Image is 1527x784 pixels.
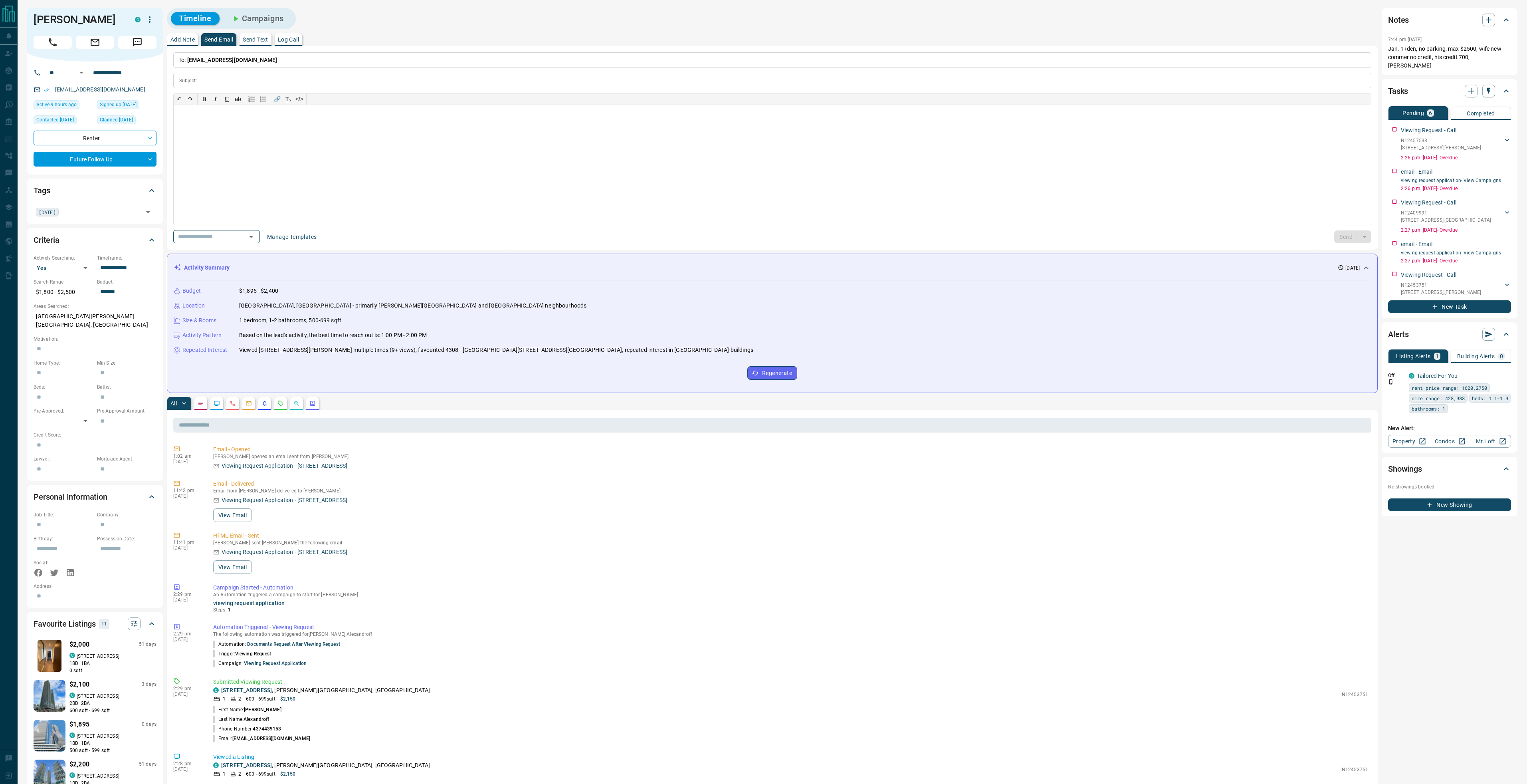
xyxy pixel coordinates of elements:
p: Budget: [97,278,156,286]
div: N12457533[STREET_ADDRESS],[PERSON_NAME] [1401,135,1511,153]
button: Open [143,206,154,218]
p: 2:29 pm [173,686,201,691]
h2: Alerts [1388,328,1409,341]
button: New Task [1388,300,1511,313]
p: Birthday: [34,535,93,542]
div: split button [1334,230,1371,243]
p: email - Email [1401,168,1432,176]
a: viewing request application- View Campaigns [1401,178,1501,183]
a: Mr.Loft [1470,435,1511,448]
p: 0 days [142,721,156,728]
div: Tasks [1388,81,1511,101]
div: Favourite Listings11 [34,614,156,633]
button: Numbered list [246,93,257,105]
p: 51 days [139,641,156,648]
p: Viewed a Listing [213,753,1368,761]
p: 1 bedroom, 1-2 bathrooms, 500-699 sqft [239,316,341,325]
p: Send Text [243,37,268,42]
p: The following automation was triggered for [PERSON_NAME] Alexandroff [213,631,1368,637]
span: Message [118,36,156,49]
div: Renter [34,131,156,145]
p: 1 [223,695,226,703]
p: Automation Triggered - Viewing Request [213,623,1368,631]
span: Alexandroff [244,717,269,722]
p: 2:28 pm [173,761,201,766]
p: 1 [1436,353,1439,359]
span: 𝐔 [225,96,229,102]
p: Budget [182,287,201,295]
p: Building Alerts [1457,353,1495,359]
button: 𝐔 [221,93,232,105]
img: Favourited listing [21,680,78,712]
p: Log Call [278,37,299,42]
p: Add Note [170,37,195,42]
button: View Email [213,508,252,522]
p: Viewing Request - Call [1401,198,1456,207]
button: Open [77,68,86,77]
p: Campaign: [213,660,307,667]
div: Showings [1388,459,1511,478]
img: Favourited listing [21,720,78,752]
div: Sun Oct 12 2025 [34,100,93,111]
p: An Automation triggered a campaign to start for [PERSON_NAME] [213,592,1368,597]
p: email - Email [1401,240,1432,248]
button: Manage Templates [262,230,321,243]
h2: Notes [1388,14,1409,26]
p: Viewing Request - Call [1401,271,1456,279]
p: [DATE] [173,493,201,499]
p: HTML Email - Sent [213,532,1368,540]
p: Size & Rooms [182,316,217,325]
div: Alerts [1388,325,1511,344]
span: bathrooms: 1 [1412,405,1445,413]
span: Viewing Request [235,651,271,657]
p: [DATE] [173,637,201,642]
div: Criteria [34,230,156,250]
div: condos.ca [135,17,141,22]
p: No showings booked [1388,483,1511,490]
p: Company: [97,511,156,518]
button: Campaigns [223,12,292,25]
p: Beds: [34,383,93,391]
p: Pre-Approval Amount: [97,407,156,415]
div: Activity Summary[DATE] [174,260,1371,275]
p: Viewing Request - Call [1401,126,1456,135]
div: Personal Information [34,487,156,506]
p: Jan, 1+den, no parking, max $2500, wife new commer no credit, his credit 700, [PERSON_NAME] [1388,45,1511,70]
span: beds: 1.1-1.9 [1472,394,1508,402]
p: N12453751 [1401,282,1481,289]
span: Call [34,36,72,49]
span: 1 [228,607,231,613]
p: [STREET_ADDRESS] , [GEOGRAPHIC_DATA] [1401,216,1491,224]
p: 11:41 pm [173,540,201,545]
p: Repeated Interest [182,346,227,354]
p: $1,895 - $2,400 [239,287,278,295]
p: [DATE] [173,691,201,697]
a: [EMAIL_ADDRESS][DOMAIN_NAME] [55,86,145,93]
p: Campaign Started - Automation [213,584,1368,592]
h1: [PERSON_NAME] [34,13,123,26]
div: Yes [34,262,93,274]
p: Trigger: [213,650,271,657]
p: $1,800 - $2,500 [34,286,93,299]
button: Open [246,231,257,242]
p: 3 days [142,681,156,688]
p: 2 [238,695,241,703]
svg: Lead Browsing Activity [214,400,220,407]
p: Social: [34,559,93,566]
p: Actively Searching: [34,254,93,262]
p: $2,200 [69,760,89,769]
p: Submitted Viewing Request [213,678,1368,686]
p: Listing Alerts [1396,353,1431,359]
p: Email from [PERSON_NAME] delivered to [PERSON_NAME] [213,488,1368,494]
svg: Calls [230,400,236,407]
p: Email: [213,735,310,742]
p: , [PERSON_NAME][GEOGRAPHIC_DATA], [GEOGRAPHIC_DATA] [221,686,430,695]
p: 600 - 699 sqft [246,770,275,778]
p: [STREET_ADDRESS] [77,732,119,740]
p: Areas Searched: [34,303,156,310]
p: Pre-Approved: [34,407,93,415]
span: Active 9 hours ago [36,101,77,109]
div: Fri Aug 22 2025 [97,115,156,127]
p: Viewing Request Application - [STREET_ADDRESS] [222,496,347,504]
button: Timeline [171,12,220,25]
